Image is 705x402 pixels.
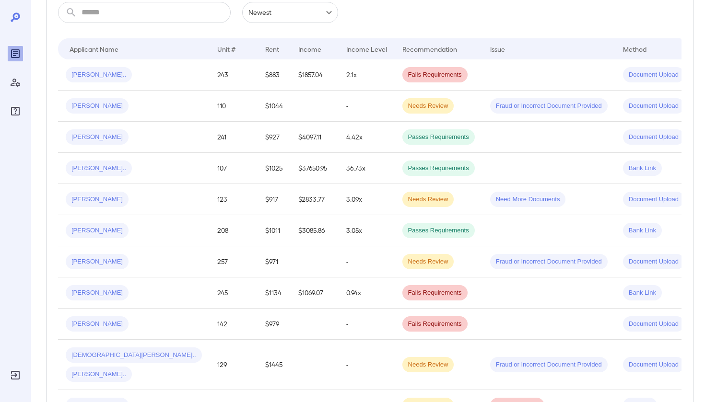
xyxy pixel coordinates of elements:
[291,184,339,215] td: $2833.77
[490,43,505,55] div: Issue
[402,360,454,369] span: Needs Review
[623,102,684,111] span: Document Upload
[623,195,684,204] span: Document Upload
[402,195,454,204] span: Needs Review
[66,320,129,329] span: [PERSON_NAME]
[402,226,475,235] span: Passes Requirements
[291,277,339,309] td: $1069.07
[66,351,202,360] span: [DEMOGRAPHIC_DATA][PERSON_NAME]..
[298,43,321,55] div: Income
[291,153,339,184] td: $37650.95
[258,277,291,309] td: $1134
[402,288,468,298] span: Fails Requirements
[291,215,339,246] td: $3085.86
[623,360,684,369] span: Document Upload
[8,103,23,119] div: FAQ
[402,43,457,55] div: Recommendation
[339,340,395,390] td: -
[258,246,291,277] td: $971
[265,43,281,55] div: Rent
[258,91,291,122] td: $1044
[66,133,129,142] span: [PERSON_NAME]
[402,320,468,329] span: Fails Requirements
[210,309,258,340] td: 142
[402,257,454,266] span: Needs Review
[8,75,23,90] div: Manage Users
[210,59,258,91] td: 243
[70,43,118,55] div: Applicant Name
[623,288,662,298] span: Bank Link
[217,43,235,55] div: Unit #
[490,257,608,266] span: Fraud or Incorrect Document Provided
[210,277,258,309] td: 245
[623,320,684,329] span: Document Upload
[339,59,395,91] td: 2.1x
[258,59,291,91] td: $883
[66,257,129,266] span: [PERSON_NAME]
[210,215,258,246] td: 208
[339,277,395,309] td: 0.94x
[490,195,566,204] span: Need More Documents
[623,133,684,142] span: Document Upload
[623,70,684,80] span: Document Upload
[8,46,23,61] div: Reports
[66,370,132,379] span: [PERSON_NAME]..
[339,91,395,122] td: -
[242,2,338,23] div: Newest
[258,184,291,215] td: $917
[339,309,395,340] td: -
[210,340,258,390] td: 129
[402,70,468,80] span: Fails Requirements
[258,122,291,153] td: $927
[258,340,291,390] td: $1445
[291,122,339,153] td: $4097.11
[66,70,132,80] span: [PERSON_NAME]..
[291,59,339,91] td: $1857.04
[623,226,662,235] span: Bank Link
[339,122,395,153] td: 4.42x
[210,153,258,184] td: 107
[258,215,291,246] td: $1011
[623,43,646,55] div: Method
[66,102,129,111] span: [PERSON_NAME]
[66,164,132,173] span: [PERSON_NAME]..
[402,102,454,111] span: Needs Review
[623,257,684,266] span: Document Upload
[210,246,258,277] td: 257
[339,184,395,215] td: 3.09x
[66,226,129,235] span: [PERSON_NAME]
[258,309,291,340] td: $979
[339,215,395,246] td: 3.05x
[210,122,258,153] td: 241
[490,360,608,369] span: Fraud or Incorrect Document Provided
[66,288,129,298] span: [PERSON_NAME]
[339,153,395,184] td: 36.73x
[346,43,387,55] div: Income Level
[339,246,395,277] td: -
[623,164,662,173] span: Bank Link
[258,153,291,184] td: $1025
[210,91,258,122] td: 110
[210,184,258,215] td: 123
[490,102,608,111] span: Fraud or Incorrect Document Provided
[8,368,23,383] div: Log Out
[66,195,129,204] span: [PERSON_NAME]
[402,133,475,142] span: Passes Requirements
[402,164,475,173] span: Passes Requirements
